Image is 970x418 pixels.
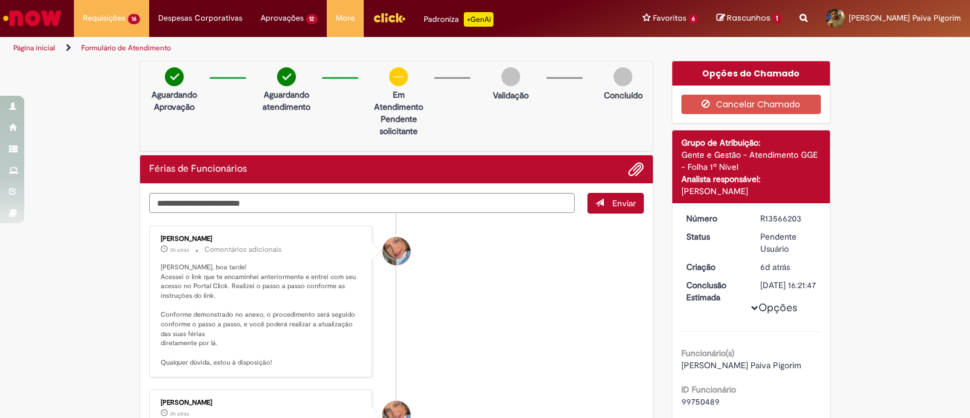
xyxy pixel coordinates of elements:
span: More [336,12,355,24]
a: Formulário de Atendimento [81,43,171,53]
div: Analista responsável: [681,173,821,185]
a: Página inicial [13,43,55,53]
span: Despesas Corporativas [158,12,242,24]
div: Pendente Usuário [760,231,817,255]
p: Pendente solicitante [369,113,428,137]
span: Favoritos [653,12,686,24]
button: Enviar [587,193,644,214]
span: 16 [128,14,140,24]
b: Funcionário(s) [681,348,734,359]
img: ServiceNow [1,6,64,30]
b: ID Funcionário [681,384,736,395]
span: 99750489 [681,396,720,407]
button: Cancelar Chamado [681,95,821,114]
textarea: Digite sua mensagem aqui... [149,193,575,214]
div: Jacqueline Andrade Galani [383,237,410,265]
p: Aguardando atendimento [257,89,316,113]
img: img-circle-grey.png [614,67,632,86]
span: Rascunhos [727,12,771,24]
button: Adicionar anexos [628,161,644,177]
div: Grupo de Atribuição: [681,137,821,149]
span: [PERSON_NAME] Paiva Pigorim [849,13,961,23]
span: 6d atrás [760,261,790,272]
span: Enviar [612,198,636,209]
dt: Conclusão Estimada [677,279,752,303]
img: check-circle-green.png [165,67,184,86]
span: 6 [689,14,699,24]
dt: Número [677,212,752,224]
div: Gente e Gestão - Atendimento GGE - Folha 1º Nível [681,149,821,173]
span: 3h atrás [170,410,189,417]
div: [PERSON_NAME] [161,399,363,406]
h2: Férias de Funcionários Histórico de tíquete [149,164,247,175]
time: 25/09/2025 11:38:52 [760,261,790,272]
time: 30/09/2025 14:56:46 [170,410,189,417]
p: Validação [493,89,529,101]
span: 1 [772,13,781,24]
p: Em Atendimento [369,89,428,113]
img: check-circle-green.png [277,67,296,86]
dt: Status [677,231,752,243]
small: Comentários adicionais [204,244,282,255]
time: 30/09/2025 14:56:51 [170,246,189,254]
div: 25/09/2025 11:38:52 [760,261,817,273]
a: Rascunhos [717,13,781,24]
img: img-circle-grey.png [501,67,520,86]
p: [PERSON_NAME], boa tarde! Acessei o link que te encaminhei anteriormente e entrei com seu acesso ... [161,263,363,368]
p: Aguardando Aprovação [145,89,204,113]
div: R13566203 [760,212,817,224]
div: [PERSON_NAME] [681,185,821,197]
span: 12 [306,14,318,24]
p: +GenAi [464,12,493,27]
div: [PERSON_NAME] [161,235,363,243]
div: Padroniza [424,12,493,27]
p: Concluído [604,89,643,101]
img: click_logo_yellow_360x200.png [373,8,406,27]
span: Requisições [83,12,125,24]
span: [PERSON_NAME] Paiva Pigorim [681,360,801,371]
img: circle-minus.png [389,67,408,86]
span: Aprovações [261,12,304,24]
div: Opções do Chamado [672,61,831,86]
ul: Trilhas de página [9,37,638,59]
div: [DATE] 16:21:47 [760,279,817,291]
dt: Criação [677,261,752,273]
span: 3h atrás [170,246,189,254]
